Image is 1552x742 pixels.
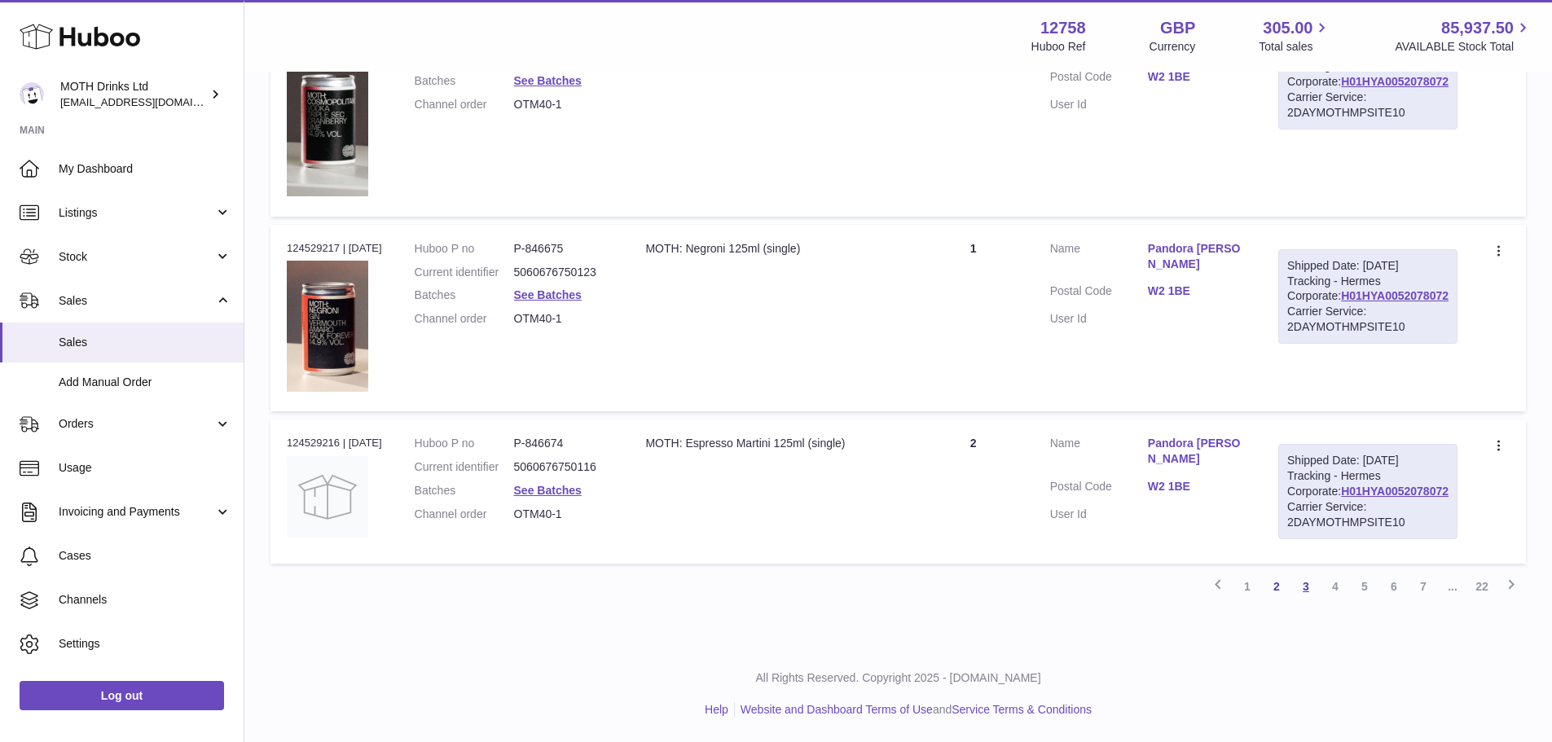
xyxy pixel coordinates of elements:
dt: Name [1050,436,1148,471]
dt: Channel order [415,507,514,522]
span: 85,937.50 [1441,17,1514,39]
a: W2 1BE [1148,479,1246,494]
a: 4 [1321,572,1350,601]
span: Channels [59,592,231,608]
dd: 5060676750123 [514,265,613,280]
a: W2 1BE [1148,69,1246,85]
a: 7 [1409,572,1438,601]
dt: Batches [415,483,514,498]
dt: User Id [1050,507,1148,522]
div: Tracking - Hermes Corporate: [1278,444,1457,538]
span: Orders [59,416,214,432]
a: Pandora [PERSON_NAME] [1148,436,1246,467]
span: AVAILABLE Stock Total [1395,39,1532,55]
div: Tracking - Hermes Corporate: [1278,34,1457,129]
a: 2 [1262,572,1291,601]
img: orders@mothdrinks.com [20,82,44,107]
div: Shipped Date: [DATE] [1287,258,1449,274]
a: 22 [1467,572,1497,601]
div: Tracking - Hermes Corporate: [1278,249,1457,344]
dt: Huboo P no [415,436,514,451]
a: See Batches [514,288,582,301]
dt: Batches [415,288,514,303]
dt: Current identifier [415,459,514,475]
dt: Huboo P no [415,241,514,257]
div: MOTH: Espresso Martini 125ml (single) [645,436,896,451]
a: Log out [20,681,224,710]
dt: Channel order [415,97,514,112]
td: 1 [912,225,1033,412]
span: Listings [59,205,214,221]
a: H01HYA0052078072 [1341,289,1449,302]
dt: Name [1050,241,1148,276]
div: MOTH: Negroni 125ml (single) [645,241,896,257]
a: Help [705,703,728,716]
p: All Rights Reserved. Copyright 2025 - [DOMAIN_NAME] [257,670,1539,686]
a: Service Terms & Conditions [952,703,1092,716]
dd: OTM40-1 [514,97,613,112]
a: 3 [1291,572,1321,601]
a: Pandora [PERSON_NAME] [1148,241,1246,272]
dt: Channel order [415,311,514,327]
img: 127581729091081.png [287,46,368,196]
dt: User Id [1050,311,1148,327]
span: Total sales [1259,39,1331,55]
div: Carrier Service: 2DAYMOTHMPSITE10 [1287,499,1449,530]
dd: P-846675 [514,241,613,257]
dd: OTM40-1 [514,311,613,327]
div: Carrier Service: 2DAYMOTHMPSITE10 [1287,90,1449,121]
a: W2 1BE [1148,283,1246,299]
div: Shipped Date: [DATE] [1287,453,1449,468]
dt: Postal Code [1050,283,1148,303]
dd: P-846674 [514,436,613,451]
td: 2 [912,419,1033,563]
a: See Batches [514,484,582,497]
span: Sales [59,335,231,350]
dt: Batches [415,73,514,89]
a: 1 [1233,572,1262,601]
img: no-photo.jpg [287,456,368,538]
a: H01HYA0052078072 [1341,75,1449,88]
dt: Postal Code [1050,479,1148,498]
div: Currency [1150,39,1196,55]
a: Website and Dashboard Terms of Use [741,703,933,716]
span: Sales [59,293,214,309]
span: My Dashboard [59,161,231,177]
span: [EMAIL_ADDRESS][DOMAIN_NAME] [60,95,240,108]
strong: GBP [1160,17,1195,39]
div: MOTH Drinks Ltd [60,79,207,110]
div: 124529217 | [DATE] [287,241,382,256]
span: Invoicing and Payments [59,504,214,520]
dd: OTM40-1 [514,507,613,522]
span: ... [1438,572,1467,601]
span: Cases [59,548,231,564]
span: Usage [59,460,231,476]
dd: 5060676750116 [514,459,613,475]
div: Carrier Service: 2DAYMOTHMPSITE10 [1287,304,1449,335]
span: 305.00 [1263,17,1312,39]
a: 85,937.50 AVAILABLE Stock Total [1395,17,1532,55]
a: See Batches [514,74,582,87]
li: and [735,702,1092,718]
span: Add Manual Order [59,375,231,390]
td: 1 [912,10,1033,216]
a: 5 [1350,572,1379,601]
a: 6 [1379,572,1409,601]
dt: Postal Code [1050,69,1148,89]
dt: Current identifier [415,265,514,280]
span: Stock [59,249,214,265]
img: 127581729091221.png [287,261,368,391]
div: Huboo Ref [1031,39,1086,55]
a: 305.00 Total sales [1259,17,1331,55]
strong: 12758 [1040,17,1086,39]
div: 124529216 | [DATE] [287,436,382,450]
dt: User Id [1050,97,1148,112]
span: Settings [59,636,231,652]
a: H01HYA0052078072 [1341,485,1449,498]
